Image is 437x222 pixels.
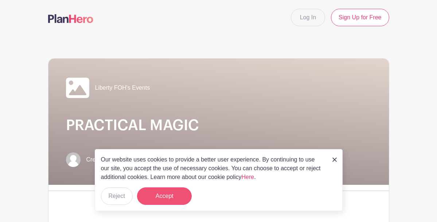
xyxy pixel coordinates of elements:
a: Here [242,174,254,180]
button: Accept [137,187,192,205]
h1: PRACTICAL MAGIC [66,117,371,135]
img: logo-507f7623f17ff9eddc593b1ce0a138ce2505c220e1c5a4e2b4648c50719b7d32.svg [48,14,93,23]
img: default-ce2991bfa6775e67f084385cd625a349d9dcbb7a52a09fb2fda1e96e2d18dcdb.png [66,152,81,167]
span: Liberty FOH's Events [95,83,150,92]
a: Log In [291,9,325,26]
p: Our website uses cookies to provide a better user experience. By continuing to use our site, you ... [101,155,325,182]
span: Created by [PERSON_NAME] [86,155,164,164]
button: Reject [101,187,133,205]
a: Sign Up for Free [331,9,389,26]
img: close_button-5f87c8562297e5c2d7936805f587ecaba9071eb48480494691a3f1689db116b3.svg [332,157,337,162]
